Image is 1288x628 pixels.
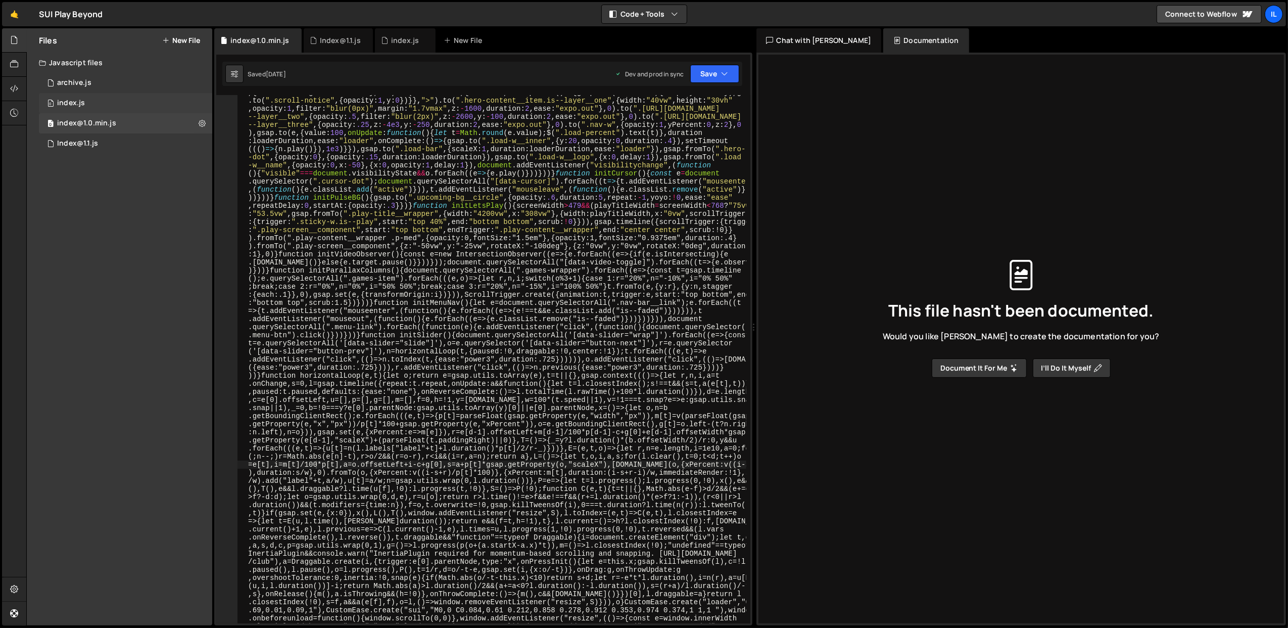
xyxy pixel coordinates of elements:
[602,5,687,23] button: Code + Tools
[39,113,212,133] div: 13362/34425.js
[39,93,212,113] div: 13362/33342.js
[39,133,212,154] div: 13362/45913.js
[27,53,212,73] div: Javascript files
[320,35,361,46] div: Index@1.1.js
[162,36,200,44] button: New File
[57,139,98,148] div: Index@1.1.js
[615,70,684,78] div: Dev and prod in sync
[756,28,882,53] div: Chat with [PERSON_NAME]
[391,35,419,46] div: index.js
[57,78,91,87] div: archive.js
[39,35,57,46] h2: Files
[883,331,1159,342] span: Would you like [PERSON_NAME] to create the documentation for you?
[690,65,739,83] button: Save
[266,70,286,78] div: [DATE]
[1157,5,1262,23] a: Connect to Webflow
[47,120,54,128] span: 0
[39,8,103,20] div: SUI Play Beyond
[1033,358,1111,378] button: I’ll do it myself
[57,99,85,108] div: index.js
[248,70,286,78] div: Saved
[932,358,1027,378] button: Document it for me
[47,100,54,108] span: 0
[888,302,1154,319] span: This file hasn't been documented.
[230,35,290,46] div: index@1.0.min.js
[2,2,27,26] a: 🤙
[1265,5,1283,23] a: Il
[883,28,969,53] div: Documentation
[57,119,116,128] div: index@1.0.min.js
[39,73,212,93] div: 13362/34351.js
[444,35,486,46] div: New File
